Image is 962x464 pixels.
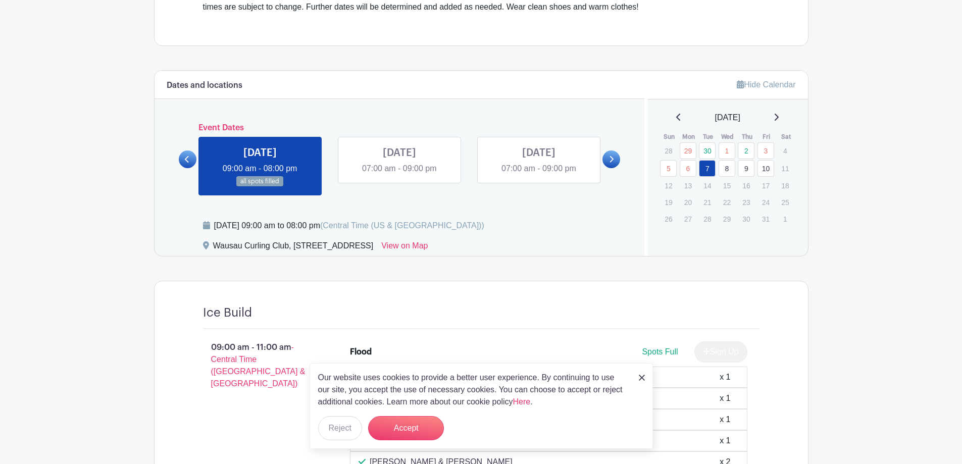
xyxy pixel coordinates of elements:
p: 22 [719,194,735,210]
a: 1 [719,142,735,159]
p: 19 [660,194,677,210]
p: 23 [738,194,754,210]
th: Tue [698,132,718,142]
a: 3 [757,142,774,159]
p: 21 [699,194,716,210]
p: 31 [757,211,774,227]
th: Wed [718,132,738,142]
div: x 1 [720,371,730,383]
p: 26 [660,211,677,227]
p: 30 [738,211,754,227]
p: 28 [660,143,677,159]
div: x 1 [720,392,730,404]
button: Accept [368,416,444,440]
div: x 1 [720,435,730,447]
p: 17 [757,178,774,193]
p: 09:00 am - 11:00 am [187,337,334,394]
img: close_button-5f87c8562297e5c2d7936805f587ecaba9071eb48480494691a3f1689db116b3.svg [639,375,645,381]
a: 30 [699,142,716,159]
a: 5 [660,160,677,177]
th: Fri [757,132,777,142]
div: Flood [350,346,372,358]
p: 1 [777,211,793,227]
button: Reject [318,416,362,440]
a: View on Map [381,240,428,256]
span: (Central Time (US & [GEOGRAPHIC_DATA])) [320,221,484,230]
h6: Dates and locations [167,81,242,90]
a: 8 [719,160,735,177]
div: Wausau Curling Club, [STREET_ADDRESS] [213,240,374,256]
div: x 1 [720,414,730,426]
div: [DATE] 09:00 am to 08:00 pm [214,220,484,232]
p: Our website uses cookies to provide a better user experience. By continuing to use our site, you ... [318,372,628,408]
span: [DATE] [715,112,740,124]
p: 28 [699,211,716,227]
p: 16 [738,178,754,193]
p: 11 [777,161,793,176]
p: 20 [680,194,696,210]
p: 25 [777,194,793,210]
p: 29 [719,211,735,227]
th: Mon [679,132,699,142]
p: 12 [660,178,677,193]
th: Thu [737,132,757,142]
a: 9 [738,160,754,177]
a: 2 [738,142,754,159]
a: 29 [680,142,696,159]
p: 4 [777,143,793,159]
p: 27 [680,211,696,227]
a: 10 [757,160,774,177]
span: Spots Full [642,347,678,356]
a: 6 [680,160,696,177]
span: - Central Time ([GEOGRAPHIC_DATA] & [GEOGRAPHIC_DATA]) [211,343,306,388]
a: 7 [699,160,716,177]
th: Sun [660,132,679,142]
h6: Event Dates [196,123,603,133]
a: Hide Calendar [737,80,795,89]
th: Sat [776,132,796,142]
p: 24 [757,194,774,210]
p: 15 [719,178,735,193]
p: 13 [680,178,696,193]
h4: Ice Build [203,305,252,320]
p: 14 [699,178,716,193]
p: 18 [777,178,793,193]
a: Here [513,397,531,406]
